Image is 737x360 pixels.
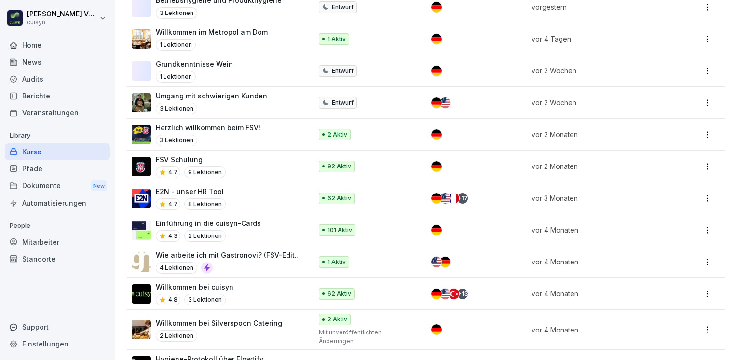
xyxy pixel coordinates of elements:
img: us.svg [440,289,450,299]
a: DokumenteNew [5,177,110,195]
img: de.svg [431,225,442,235]
a: Home [5,37,110,54]
img: de.svg [431,289,442,299]
p: 4.8 [168,295,177,304]
p: Einführung in die cuisyn-Cards [156,218,261,228]
p: 3 Lektionen [184,294,226,305]
a: Einstellungen [5,335,110,352]
p: Entwurf [332,98,354,107]
p: vor 2 Monaten [532,129,664,139]
p: Willkommen bei Silverspoon Catering [156,318,282,328]
p: 2 Lektionen [156,330,197,342]
p: Willkommen im Metropol am Dom [156,27,268,37]
img: c1vosdem0wfozm16sovb39mh.png [132,221,151,240]
p: 2 Lektionen [184,230,226,242]
img: s6pfjskuklashkyuj0y7hdnf.png [132,320,151,339]
p: 9 Lektionen [184,166,226,178]
img: de.svg [431,193,442,204]
a: Automatisierungen [5,194,110,211]
p: vor 2 Wochen [532,97,664,108]
p: FSV Schulung [156,154,226,165]
img: v3waek6d9s64spglai58xorv.png [132,284,151,304]
img: de.svg [431,34,442,44]
p: Library [5,128,110,143]
a: Audits [5,70,110,87]
p: 62 Aktiv [328,194,351,203]
img: us.svg [440,193,450,204]
p: 4.7 [168,168,177,177]
p: 4.7 [168,200,177,208]
p: vor 4 Tagen [532,34,664,44]
a: Kurse [5,143,110,160]
p: Mit unveröffentlichten Änderungen [319,328,415,346]
a: News [5,54,110,70]
p: 1 Aktiv [328,35,346,43]
p: Grundkenntnisse Wein [156,59,233,69]
p: 3 Lektionen [156,103,197,114]
a: Standorte [5,250,110,267]
div: Dokumente [5,177,110,195]
a: Veranstaltungen [5,104,110,121]
p: 92 Aktiv [328,162,351,171]
p: 2 Aktiv [328,315,347,324]
img: de.svg [431,97,442,108]
img: de.svg [431,129,442,140]
p: 62 Aktiv [328,290,351,298]
img: us.svg [431,257,442,267]
img: j5tzse9oztc65uavxh9ek5hz.png [132,29,151,49]
p: 1 Aktiv [328,258,346,266]
img: q025270qoffclbg98vwiajx6.png [132,189,151,208]
div: New [91,180,107,192]
p: 2 Aktiv [328,130,347,139]
img: de.svg [431,161,442,172]
a: Berichte [5,87,110,104]
p: 4.3 [168,232,177,240]
p: Willkommen bei cuisyn [156,282,233,292]
img: tr.svg [449,289,459,299]
img: us.svg [440,97,450,108]
p: vor 4 Monaten [532,225,664,235]
p: vor 3 Monaten [532,193,664,203]
p: 3 Lektionen [156,135,197,146]
img: de.svg [431,2,442,13]
p: Herzlich willkommen beim FSV! [156,123,260,133]
div: + 13 [457,289,468,299]
p: vor 2 Monaten [532,161,664,171]
p: 1 Lektionen [156,71,196,83]
img: de.svg [431,66,442,76]
p: 1 Lektionen [156,39,196,51]
p: Entwurf [332,3,354,12]
img: fr.svg [449,193,459,204]
p: vor 2 Wochen [532,66,664,76]
img: vko4dyk4lnfa1fwbu5ui5jwj.png [132,125,151,144]
img: ibmq16c03v2u1873hyb2ubud.png [132,93,151,112]
p: E2N - unser HR Tool [156,186,226,196]
p: People [5,218,110,234]
p: Wie arbeite ich mit Gastronovi? (FSV-Edition) [156,250,302,260]
div: + 17 [457,193,468,204]
a: Pfade [5,160,110,177]
p: vor 4 Monaten [532,325,664,335]
img: cw64uprnppv25cwe2ag2tbwy.png [132,157,151,176]
p: 101 Aktiv [328,226,352,235]
img: de.svg [431,324,442,335]
a: Mitarbeiter [5,234,110,250]
p: 4 Lektionen [156,262,197,274]
p: Entwurf [332,67,354,75]
div: Support [5,318,110,335]
p: 3 Lektionen [156,7,197,19]
p: [PERSON_NAME] Völsch [27,10,97,18]
p: vor 4 Monaten [532,257,664,267]
img: de.svg [440,257,450,267]
p: cuisyn [27,19,97,26]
